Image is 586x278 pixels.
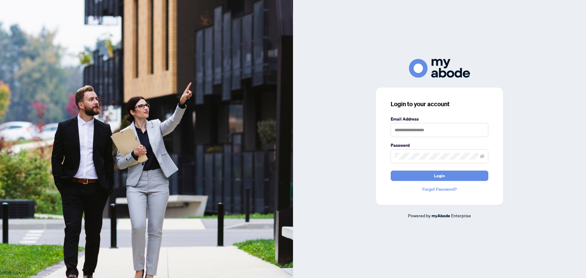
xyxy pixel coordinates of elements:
[391,186,488,193] a: Forgot Password?
[391,100,488,108] h3: Login to your account
[432,212,450,219] a: myAbode
[408,213,431,218] span: Powered by
[451,213,471,218] span: Enterprise
[409,59,470,78] img: ma-logo
[391,171,488,181] button: Login
[480,154,484,158] span: eye-invisible
[391,142,488,149] label: Password
[391,116,488,122] label: Email Address
[434,171,445,181] span: Login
